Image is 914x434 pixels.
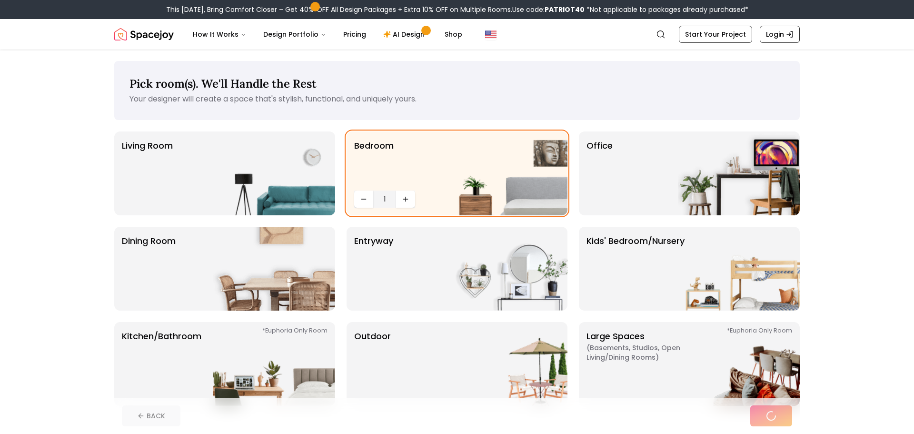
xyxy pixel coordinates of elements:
p: Office [586,139,613,208]
button: How It Works [185,25,254,44]
nav: Main [185,25,470,44]
a: Pricing [336,25,374,44]
img: Kitchen/Bathroom *Euphoria Only [213,322,335,406]
p: Living Room [122,139,173,208]
p: Outdoor [354,330,391,398]
span: 1 [377,193,392,205]
span: Use code: [512,5,585,14]
img: Bedroom [446,131,567,215]
p: Kids' Bedroom/Nursery [586,234,685,303]
span: *Not applicable to packages already purchased* [585,5,748,14]
button: Design Portfolio [256,25,334,44]
img: Kids' Bedroom/Nursery [678,227,800,311]
a: Spacejoy [114,25,174,44]
button: Increase quantity [396,191,415,208]
a: Start Your Project [679,26,752,43]
img: Dining Room [213,227,335,311]
img: entryway [446,227,567,311]
img: Spacejoy Logo [114,25,174,44]
img: Office [678,131,800,215]
p: Kitchen/Bathroom [122,330,201,398]
nav: Global [114,19,800,50]
a: Login [760,26,800,43]
p: Your designer will create a space that's stylish, functional, and uniquely yours. [129,93,785,105]
div: This [DATE], Bring Comfort Closer – Get 40% OFF All Design Packages + Extra 10% OFF on Multiple R... [166,5,748,14]
a: Shop [437,25,470,44]
img: Large Spaces *Euphoria Only [678,322,800,406]
span: ( Basements, Studios, Open living/dining rooms ) [586,343,705,362]
img: United States [485,29,497,40]
img: Outdoor [446,322,567,406]
p: Large Spaces [586,330,705,398]
p: entryway [354,234,393,303]
a: AI Design [376,25,435,44]
span: Pick room(s). We'll Handle the Rest [129,76,317,91]
img: Living Room [213,131,335,215]
p: Bedroom [354,139,394,187]
p: Dining Room [122,234,176,303]
b: PATRIOT40 [545,5,585,14]
button: Decrease quantity [354,191,373,208]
